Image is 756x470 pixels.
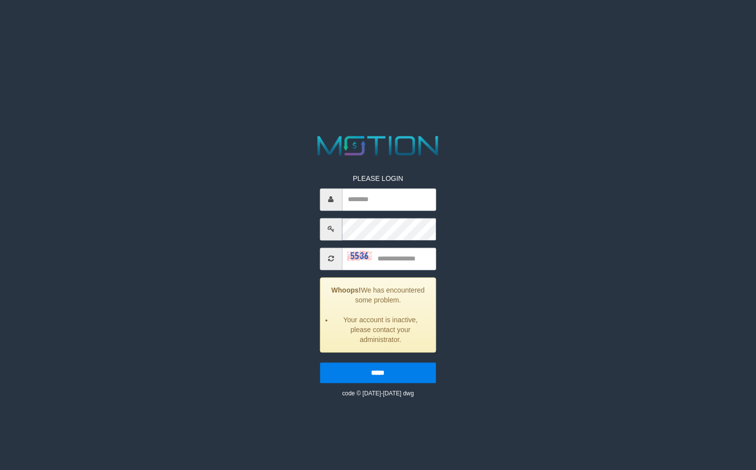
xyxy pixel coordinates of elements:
[342,390,414,397] small: code © [DATE]-[DATE] dwg
[320,277,436,352] div: We has encountered some problem.
[320,173,436,183] p: PLEASE LOGIN
[333,315,428,344] li: Your account is inactive, please contact your administrator.
[347,251,372,260] img: captcha
[332,286,361,294] strong: Whoops!
[312,132,444,159] img: MOTION_logo.png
